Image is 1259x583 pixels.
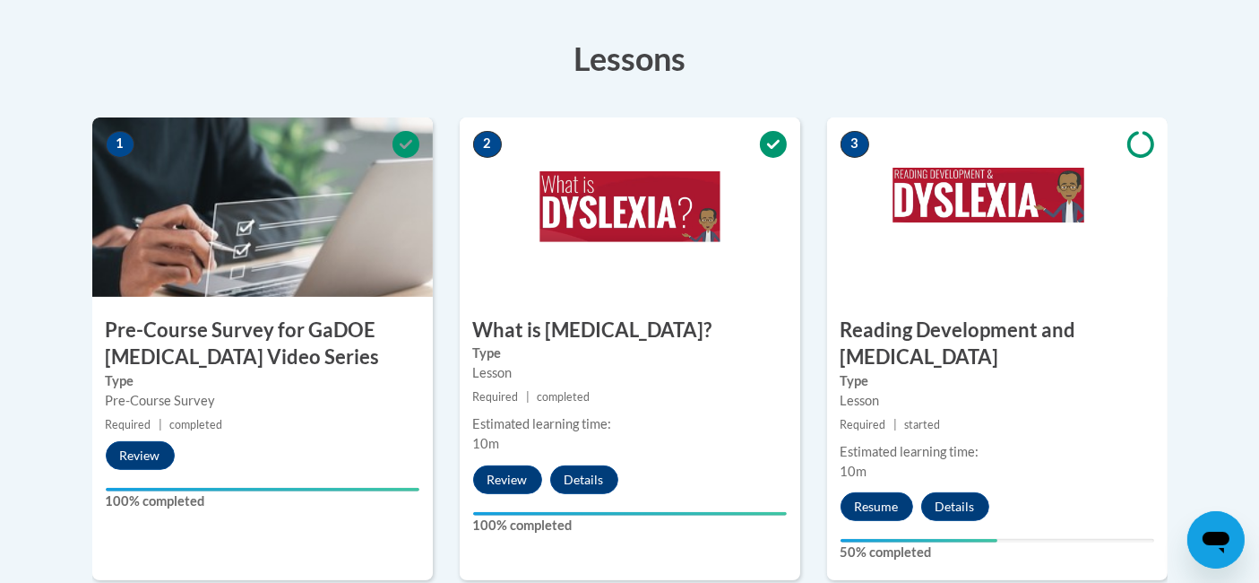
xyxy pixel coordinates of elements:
h3: Pre-Course Survey for GaDOE [MEDICAL_DATA] Video Series [92,317,433,372]
label: 100% completed [106,492,419,511]
span: 10m [841,464,867,479]
span: 10m [473,436,500,451]
img: Course Image [92,117,433,297]
label: 100% completed [473,516,787,535]
span: started [904,418,940,431]
span: | [159,418,162,431]
label: Type [106,371,419,391]
h3: What is [MEDICAL_DATA]? [460,317,800,344]
div: Your progress [106,488,419,492]
span: 3 [841,131,869,158]
div: Lesson [473,363,787,383]
button: Review [473,466,542,494]
span: completed [537,390,590,404]
img: Course Image [460,117,800,297]
label: 50% completed [841,543,1154,562]
span: 2 [473,131,502,158]
button: Resume [841,492,913,521]
button: Details [550,466,618,494]
span: | [893,418,897,431]
label: Type [473,344,787,363]
span: Required [473,390,519,404]
button: Details [921,492,989,521]
div: Pre-Course Survey [106,391,419,411]
div: Estimated learning time: [473,414,787,434]
span: 1 [106,131,134,158]
div: Your progress [473,512,787,516]
span: Required [841,418,886,431]
div: Estimated learning time: [841,442,1154,462]
div: Lesson [841,391,1154,411]
h3: Lessons [92,36,1168,81]
span: completed [169,418,222,431]
label: Type [841,371,1154,391]
img: Course Image [827,117,1168,297]
span: Required [106,418,151,431]
div: Your progress [841,539,997,543]
h3: Reading Development and [MEDICAL_DATA] [827,317,1168,372]
iframe: Button to launch messaging window [1187,511,1245,569]
span: | [526,390,530,404]
button: Review [106,441,175,470]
